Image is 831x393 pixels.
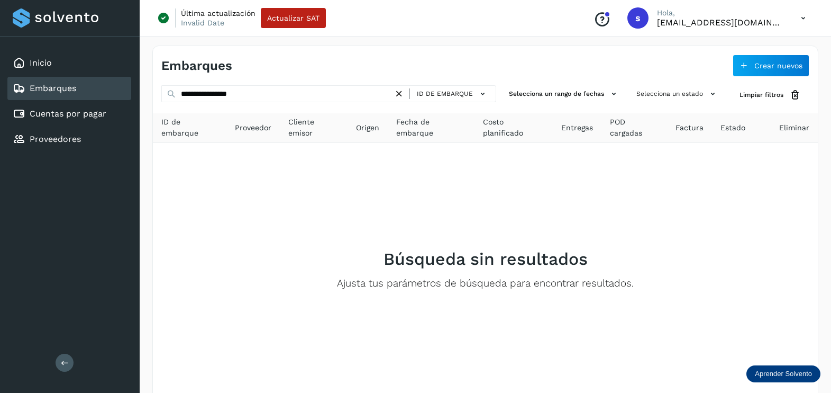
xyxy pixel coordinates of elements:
[396,117,466,139] span: Fecha de embarque
[505,85,624,103] button: Selecciona un rango de fechas
[161,117,218,139] span: ID de embarque
[7,77,131,100] div: Embarques
[483,117,544,139] span: Costo planificado
[755,370,812,378] p: Aprender Solvento
[261,8,326,28] button: Actualizar SAT
[657,8,784,17] p: Hola,
[675,122,704,133] span: Factura
[7,102,131,126] div: Cuentas por pagar
[30,58,52,68] a: Inicio
[779,122,809,133] span: Eliminar
[657,17,784,28] p: smedina@niagarawater.com
[7,51,131,75] div: Inicio
[161,58,232,74] h4: Embarques
[30,134,81,144] a: Proveedores
[235,122,271,133] span: Proveedor
[7,128,131,151] div: Proveedores
[267,14,319,22] span: Actualizar SAT
[414,86,491,102] button: ID de embarque
[356,122,379,133] span: Origen
[739,90,783,100] span: Limpiar filtros
[720,122,745,133] span: Estado
[754,62,802,69] span: Crear nuevos
[288,117,339,139] span: Cliente emisor
[181,18,224,28] p: Invalid Date
[337,278,634,290] p: Ajusta tus parámetros de búsqueda para encontrar resultados.
[731,85,809,105] button: Limpiar filtros
[181,8,255,18] p: Última actualización
[30,83,76,93] a: Embarques
[610,117,659,139] span: POD cargadas
[30,109,106,119] a: Cuentas por pagar
[733,55,809,77] button: Crear nuevos
[383,249,588,269] h2: Búsqueda sin resultados
[417,89,473,99] span: ID de embarque
[746,365,820,382] div: Aprender Solvento
[561,122,593,133] span: Entregas
[632,85,723,103] button: Selecciona un estado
